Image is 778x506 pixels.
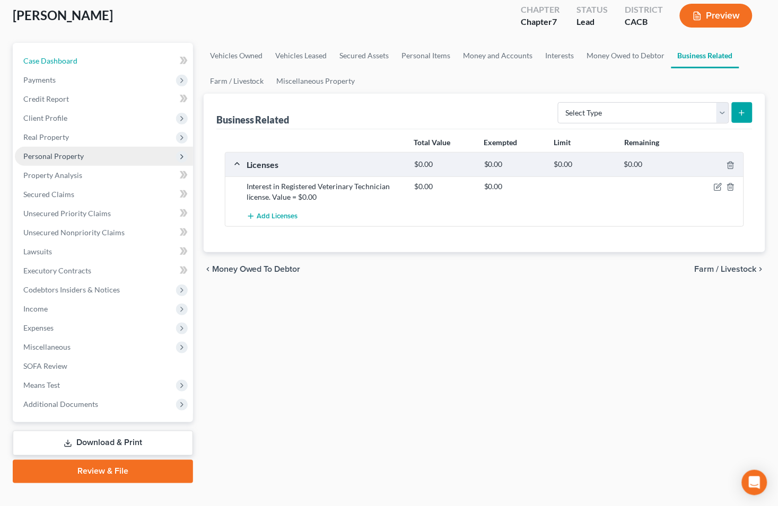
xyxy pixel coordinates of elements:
[15,51,193,70] a: Case Dashboard
[241,159,409,170] div: Licenses
[23,56,77,65] span: Case Dashboard
[204,68,270,94] a: Farm / Livestock
[23,266,91,275] span: Executory Contracts
[23,190,74,199] span: Secured Claims
[204,265,212,273] i: chevron_left
[695,265,765,273] button: Farm / Livestock chevron_right
[521,16,560,28] div: Chapter
[479,181,549,192] div: $0.00
[15,166,193,185] a: Property Analysis
[680,4,753,28] button: Preview
[554,138,571,147] strong: Limit
[15,223,193,242] a: Unsecured Nonpriority Claims
[539,43,581,68] a: Interests
[23,152,84,161] span: Personal Property
[552,16,557,26] span: 7
[23,323,54,332] span: Expenses
[204,265,301,273] button: chevron_left Money Owed to Debtor
[549,159,619,170] div: $0.00
[23,132,69,141] span: Real Property
[23,247,52,256] span: Lawsuits
[625,16,663,28] div: CACB
[624,138,659,147] strong: Remaining
[23,304,48,313] span: Income
[13,7,113,23] span: [PERSON_NAME]
[15,204,193,223] a: Unsecured Priority Claims
[581,43,671,68] a: Money Owed to Debtor
[521,4,560,16] div: Chapter
[23,285,120,294] span: Codebtors Insiders & Notices
[671,43,739,68] a: Business Related
[23,171,82,180] span: Property Analysis
[204,43,269,68] a: Vehicles Owned
[23,400,98,409] span: Additional Documents
[13,460,193,483] a: Review & File
[212,265,301,273] span: Money Owed to Debtor
[15,242,193,261] a: Lawsuits
[334,43,396,68] a: Secured Assets
[742,470,767,495] div: Open Intercom Messenger
[757,265,765,273] i: chevron_right
[23,228,125,237] span: Unsecured Nonpriority Claims
[625,4,663,16] div: District
[23,75,56,84] span: Payments
[619,159,689,170] div: $0.00
[23,342,71,351] span: Miscellaneous
[457,43,539,68] a: Money and Accounts
[396,43,457,68] a: Personal Items
[23,113,67,122] span: Client Profile
[15,261,193,280] a: Executory Contracts
[13,431,193,456] a: Download & Print
[414,138,451,147] strong: Total Value
[479,159,549,170] div: $0.00
[15,357,193,376] a: SOFA Review
[15,185,193,204] a: Secured Claims
[484,138,518,147] strong: Exempted
[409,159,479,170] div: $0.00
[15,90,193,109] a: Credit Report
[576,4,608,16] div: Status
[216,113,290,126] div: Business Related
[576,16,608,28] div: Lead
[241,181,409,202] div: Interest in Registered Veterinary Technician license. Value = $0.00
[23,380,60,389] span: Means Test
[23,209,111,218] span: Unsecured Priority Claims
[23,94,69,103] span: Credit Report
[695,265,757,273] span: Farm / Livestock
[247,207,298,226] button: Add Licenses
[409,181,479,192] div: $0.00
[270,68,362,94] a: Miscellaneous Property
[257,212,298,221] span: Add Licenses
[269,43,334,68] a: Vehicles Leased
[23,361,67,370] span: SOFA Review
